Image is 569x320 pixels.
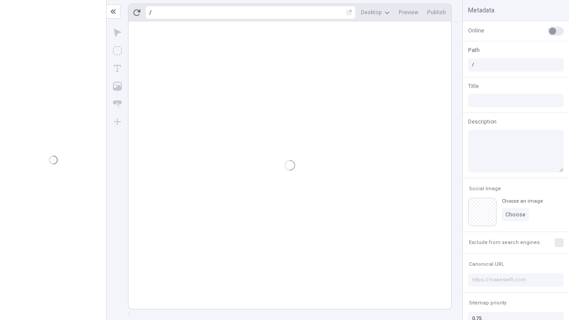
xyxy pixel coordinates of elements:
input: https://makeswift.com [468,273,564,287]
div: Choose an image [502,198,543,204]
button: Canonical URL [467,259,506,270]
button: Box [109,43,125,59]
span: Canonical URL [469,261,504,268]
button: Sitemap priority [467,298,508,308]
button: Exclude from search engines [467,237,541,248]
button: Text [109,60,125,76]
span: Social Image [469,185,501,192]
button: Desktop [357,6,393,19]
button: Social Image [467,184,503,194]
button: Image [109,78,125,94]
span: Title [468,82,479,90]
span: Desktop [361,9,382,16]
button: Publish [424,6,449,19]
span: Publish [427,9,446,16]
span: Preview [399,9,418,16]
span: Description [468,118,497,126]
button: Preview [395,6,422,19]
button: Button [109,96,125,112]
span: Path [468,46,480,54]
span: Exclude from search engines [469,239,540,246]
span: Sitemap priority [469,300,506,306]
div: / [149,9,152,16]
button: Choose [502,208,529,221]
span: Choose [505,211,525,218]
span: Online [468,27,484,35]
